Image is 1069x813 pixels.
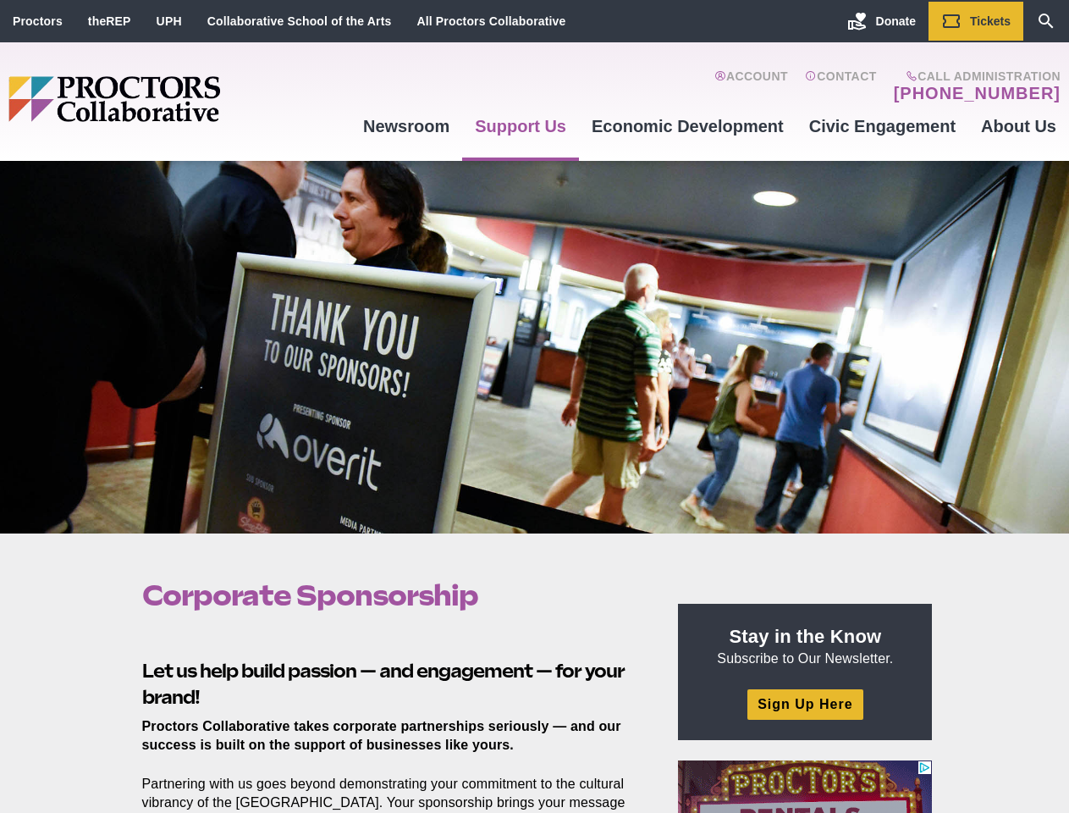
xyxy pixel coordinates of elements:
a: Sign Up Here [747,689,862,719]
a: About Us [968,103,1069,149]
a: Support Us [462,103,579,149]
span: Donate [876,14,916,28]
a: Economic Development [579,103,796,149]
a: Donate [835,2,928,41]
a: Newsroom [350,103,462,149]
a: Tickets [928,2,1023,41]
a: Collaborative School of the Arts [207,14,392,28]
a: All Proctors Collaborative [416,14,565,28]
img: Proctors logo [8,76,350,122]
h2: Let us help build passion — and engagement — for your brand! [142,632,640,710]
h1: Corporate Sponsorship [142,579,640,611]
a: UPH [157,14,182,28]
a: Contact [805,69,877,103]
strong: Stay in the Know [730,626,882,647]
p: Subscribe to Our Newsletter. [698,624,912,668]
a: Account [714,69,788,103]
a: Search [1023,2,1069,41]
a: theREP [88,14,131,28]
span: Tickets [970,14,1011,28]
a: Civic Engagement [796,103,968,149]
strong: Proctors Collaborative takes corporate partnerships seriously — and our success is built on the s... [142,719,621,752]
a: [PHONE_NUMBER] [894,83,1061,103]
a: Proctors [13,14,63,28]
span: Call Administration [889,69,1061,83]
